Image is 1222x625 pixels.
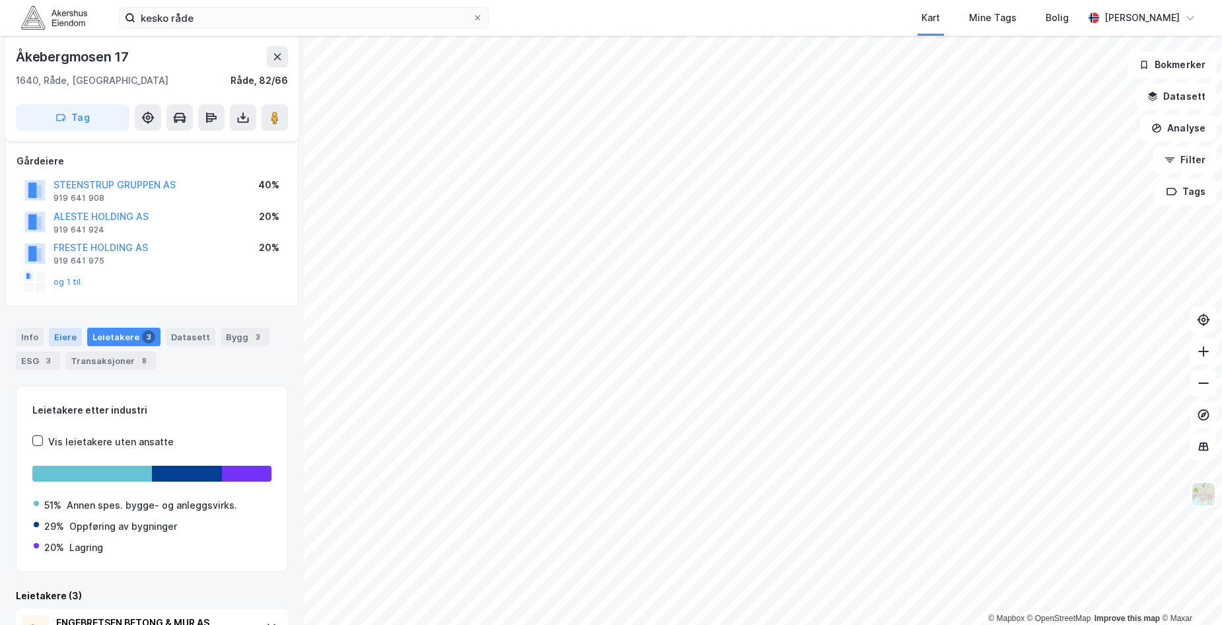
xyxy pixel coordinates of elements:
div: Kart [921,10,940,26]
div: Gårdeiere [17,153,287,169]
img: akershus-eiendom-logo.9091f326c980b4bce74ccdd9f866810c.svg [21,6,87,29]
div: 3 [42,354,55,367]
button: Datasett [1136,83,1217,110]
div: 3 [142,330,155,344]
div: 29% [44,519,64,534]
div: Vis leietakere uten ansatte [48,434,174,450]
div: Åkebergmosen 17 [16,46,131,67]
button: Filter [1153,147,1217,173]
input: Søk på adresse, matrikkel, gårdeiere, leietakere eller personer [135,8,472,28]
div: 51% [44,497,61,513]
div: [PERSON_NAME] [1104,10,1180,26]
div: 919 641 924 [54,225,104,235]
div: 3 [251,330,264,344]
div: 20% [259,240,279,256]
div: 20% [44,540,64,556]
a: Mapbox [988,614,1024,623]
div: Leietakere (3) [16,588,288,604]
div: Leietakere etter industri [32,402,271,418]
div: Bygg [221,328,270,346]
div: 8 [137,354,151,367]
button: Bokmerker [1128,52,1217,78]
img: Z [1191,482,1216,507]
div: ESG [16,351,60,370]
div: Mine Tags [969,10,1017,26]
div: 919 641 908 [54,193,104,203]
div: 1640, Råde, [GEOGRAPHIC_DATA] [16,73,168,89]
div: Kontrollprogram for chat [1156,562,1222,625]
div: Info [16,328,44,346]
div: Bolig [1046,10,1069,26]
div: 919 641 975 [54,256,104,266]
button: Analyse [1140,115,1217,141]
iframe: Chat Widget [1156,562,1222,625]
div: Annen spes. bygge- og anleggsvirks. [67,497,237,513]
div: Råde, 82/66 [231,73,288,89]
div: Leietakere [87,328,161,346]
div: Transaksjoner [65,351,156,370]
div: 40% [258,177,279,193]
button: Tags [1155,178,1217,205]
div: Oppføring av bygninger [69,519,177,534]
a: OpenStreetMap [1027,614,1091,623]
div: 20% [259,209,279,225]
div: Eiere [49,328,82,346]
a: Improve this map [1095,614,1160,623]
div: Datasett [166,328,215,346]
div: Lagring [69,540,103,556]
button: Tag [16,104,129,131]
